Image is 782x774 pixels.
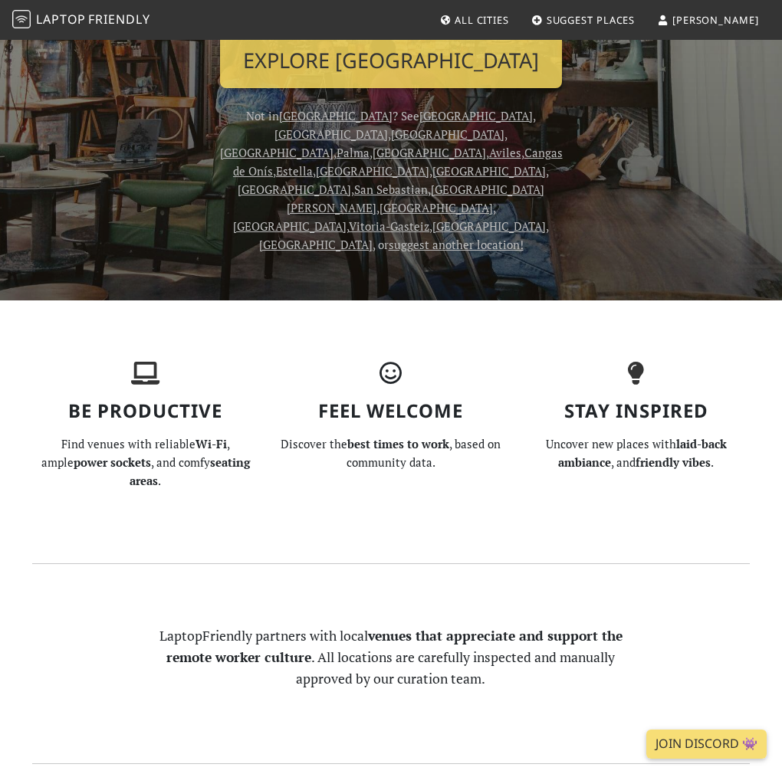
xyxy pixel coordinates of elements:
[523,400,750,422] h3: Stay Inspired
[489,145,521,160] a: Aviles
[373,145,486,160] a: [GEOGRAPHIC_DATA]
[349,218,429,234] a: Vitoria-Gasteiz
[316,163,429,179] a: [GEOGRAPHIC_DATA]
[166,627,623,666] strong: venues that appreciate and support the remote worker culture
[74,454,151,470] strong: power sockets
[433,6,515,34] a: All Cities
[523,435,750,471] p: Uncover new places with , and .
[455,13,509,27] span: All Cities
[12,10,31,28] img: LaptopFriendly
[651,6,765,34] a: [PERSON_NAME]
[155,625,627,690] p: LaptopFriendly partners with local . All locations are carefully inspected and manually approved ...
[32,400,259,422] h3: Be Productive
[525,6,642,34] a: Suggest Places
[220,108,563,252] span: Not in ? See , , , , , , , , , , , , , , , , , , , or
[274,126,388,142] a: [GEOGRAPHIC_DATA]
[278,435,504,471] p: Discover the , based on community data.
[32,435,259,490] p: Find venues with reliable , ample , and comfy .
[220,32,562,89] a: Explore [GEOGRAPHIC_DATA]
[279,108,393,123] a: [GEOGRAPHIC_DATA]
[238,182,351,197] a: [GEOGRAPHIC_DATA]
[12,7,150,34] a: LaptopFriendly LaptopFriendly
[547,13,636,27] span: Suggest Places
[233,218,347,234] a: [GEOGRAPHIC_DATA]
[419,108,533,123] a: [GEOGRAPHIC_DATA]
[672,13,759,27] span: [PERSON_NAME]
[36,11,86,28] span: Laptop
[195,436,227,451] strong: Wi-Fi
[432,218,546,234] a: [GEOGRAPHIC_DATA]
[130,454,250,488] strong: seating areas
[379,200,493,215] a: [GEOGRAPHIC_DATA]
[337,145,370,160] a: Palma
[432,163,546,179] a: [GEOGRAPHIC_DATA]
[389,237,524,252] a: suggest another location!
[278,400,504,422] h3: Feel Welcome
[276,163,313,179] a: Estella
[391,126,504,142] a: [GEOGRAPHIC_DATA]
[347,436,449,451] strong: best times to work
[636,454,711,470] strong: friendly vibes
[220,145,333,160] a: [GEOGRAPHIC_DATA]
[88,11,149,28] span: Friendly
[259,237,373,252] a: [GEOGRAPHIC_DATA]
[354,182,428,197] a: San Sebastian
